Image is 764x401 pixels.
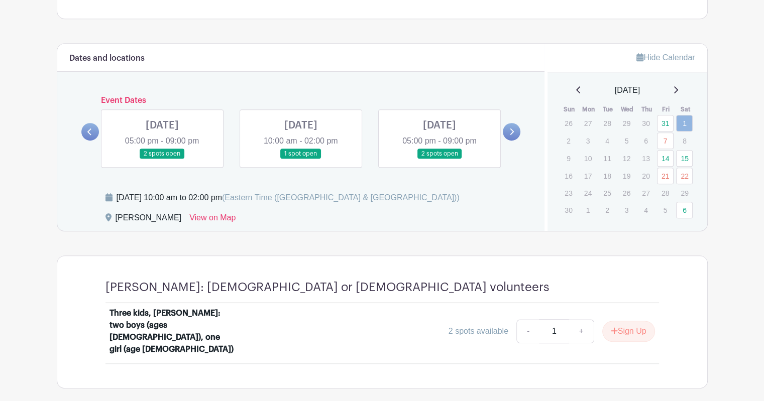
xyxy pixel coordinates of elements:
p: 29 [676,185,693,201]
p: 26 [560,115,577,131]
p: 13 [637,151,654,166]
p: 26 [618,185,635,201]
p: 11 [599,151,615,166]
p: 5 [618,133,635,149]
p: 20 [637,168,654,184]
a: 21 [657,168,674,184]
a: - [516,319,539,343]
th: Sat [676,104,695,114]
span: (Eastern Time ([GEOGRAPHIC_DATA] & [GEOGRAPHIC_DATA])) [222,193,460,202]
p: 1 [580,202,596,218]
th: Thu [637,104,657,114]
a: + [569,319,594,343]
th: Wed [618,104,637,114]
p: 28 [599,115,615,131]
p: 16 [560,168,577,184]
p: 23 [560,185,577,201]
a: 15 [676,150,693,167]
p: 8 [676,133,693,149]
p: 17 [580,168,596,184]
h6: Dates and locations [69,54,145,63]
th: Tue [598,104,618,114]
h4: [PERSON_NAME]: [DEMOGRAPHIC_DATA] or [DEMOGRAPHIC_DATA] volunteers [105,280,550,295]
div: [PERSON_NAME] [116,212,182,228]
a: 6 [676,202,693,218]
p: 10 [580,151,596,166]
p: 3 [618,202,635,218]
p: 29 [618,115,635,131]
p: 3 [580,133,596,149]
p: 9 [560,151,577,166]
th: Mon [579,104,599,114]
p: 30 [637,115,654,131]
p: 4 [637,202,654,218]
h6: Event Dates [99,96,503,105]
a: 1 [676,115,693,131]
p: 6 [637,133,654,149]
p: 12 [618,151,635,166]
p: 2 [599,202,615,218]
p: 30 [560,202,577,218]
button: Sign Up [602,321,655,342]
p: 2 [560,133,577,149]
a: 14 [657,150,674,167]
div: [DATE] 10:00 am to 02:00 pm [117,192,460,204]
a: View on Map [189,212,236,228]
span: [DATE] [615,84,640,96]
p: 4 [599,133,615,149]
p: 5 [657,202,674,218]
p: 19 [618,168,635,184]
div: Three kids, [PERSON_NAME]: two boys (ages [DEMOGRAPHIC_DATA]), one girl (age [DEMOGRAPHIC_DATA]) [110,307,234,355]
th: Fri [657,104,676,114]
a: 7 [657,132,674,149]
div: 2 spots available [449,325,508,337]
p: 27 [637,185,654,201]
p: 27 [580,115,596,131]
a: 31 [657,115,674,131]
p: 25 [599,185,615,201]
a: 22 [676,168,693,184]
th: Sun [560,104,579,114]
p: 24 [580,185,596,201]
p: 18 [599,168,615,184]
p: 28 [657,185,674,201]
a: Hide Calendar [636,53,695,62]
